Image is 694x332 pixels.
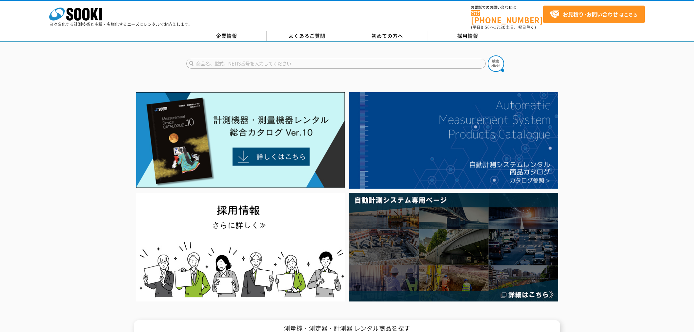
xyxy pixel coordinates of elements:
[349,193,558,301] img: 自動計測システム専用ページ
[136,193,345,301] img: SOOKI recruit
[186,59,486,69] input: 商品名、型式、NETIS番号を入力してください
[267,31,347,41] a: よくあるご質問
[563,10,618,18] strong: お見積り･お問い合わせ
[136,92,345,188] img: Catalog Ver10
[471,10,543,24] a: [PHONE_NUMBER]
[543,6,645,23] a: お見積り･お問い合わせはこちら
[494,24,506,30] span: 17:30
[49,22,193,26] p: 日々進化する計測技術と多種・多様化するニーズにレンタルでお応えします。
[471,6,543,10] span: お電話でのお問い合わせは
[550,10,638,19] span: はこちら
[186,31,267,41] a: 企業情報
[372,32,403,39] span: 初めての方へ
[481,24,490,30] span: 8:50
[349,92,558,189] img: 自動計測システムカタログ
[488,55,504,72] img: btn_search.png
[471,24,536,30] span: (平日 ～ 土日、祝日除く)
[347,31,427,41] a: 初めての方へ
[427,31,508,41] a: 採用情報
